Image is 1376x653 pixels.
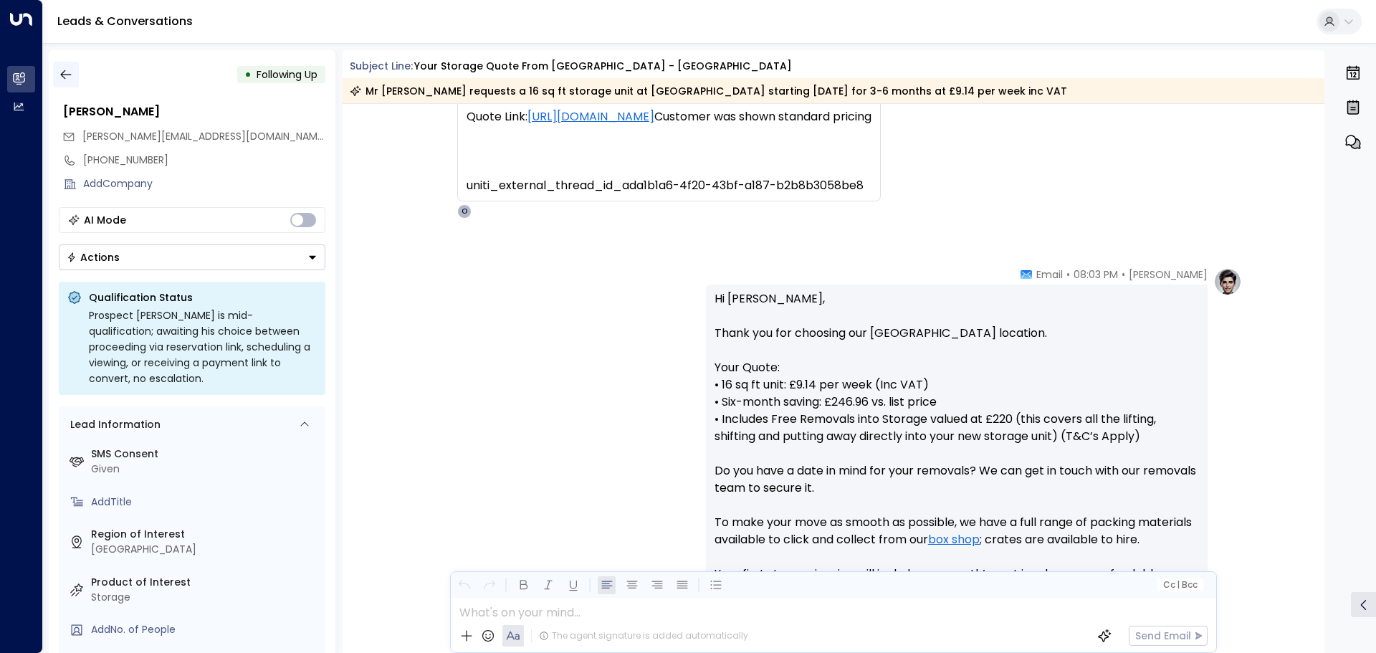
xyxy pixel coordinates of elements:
[244,62,252,87] div: •
[57,13,193,29] a: Leads & Conversations
[1162,580,1197,590] span: Cc Bcc
[539,629,748,642] div: The agent signature is added automatically
[83,153,325,168] div: [PHONE_NUMBER]
[83,176,325,191] div: AddCompany
[91,622,320,637] div: AddNo. of People
[1036,267,1063,282] span: Email
[1157,578,1203,592] button: Cc|Bcc
[350,59,413,73] span: Subject Line:
[1177,580,1180,590] span: |
[1213,267,1242,296] img: profile-logo.png
[65,417,161,432] div: Lead Information
[350,84,1067,98] div: Mr [PERSON_NAME] requests a 16 sq ft storage unit at [GEOGRAPHIC_DATA] starting [DATE] for 3-6 mo...
[527,108,654,125] a: [URL][DOMAIN_NAME]
[1122,267,1125,282] span: •
[59,244,325,270] div: Button group with a nested menu
[1066,267,1070,282] span: •
[84,213,126,227] div: AI Mode
[414,59,792,74] div: Your storage quote from [GEOGRAPHIC_DATA] - [GEOGRAPHIC_DATA]
[67,251,120,264] div: Actions
[91,527,320,542] label: Region of Interest
[59,244,325,270] button: Actions
[480,576,498,594] button: Redo
[82,129,327,143] span: [PERSON_NAME][EMAIL_ADDRESS][DOMAIN_NAME]
[91,495,320,510] div: AddTitle
[63,103,325,120] div: [PERSON_NAME]
[928,531,980,548] a: box shop
[91,462,320,477] div: Given
[89,308,317,386] div: Prospect [PERSON_NAME] is mid-qualification; awaiting his choice between proceeding via reservati...
[91,590,320,605] div: Storage
[455,576,473,594] button: Undo
[91,542,320,557] div: [GEOGRAPHIC_DATA]
[257,67,317,82] span: Following Up
[91,447,320,462] label: SMS Consent
[1129,267,1208,282] span: [PERSON_NAME]
[89,290,317,305] p: Qualification Status
[1074,267,1118,282] span: 08:03 PM
[457,204,472,219] div: O
[91,575,320,590] label: Product of Interest
[82,129,325,144] span: Danny.booth1981@outlook.com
